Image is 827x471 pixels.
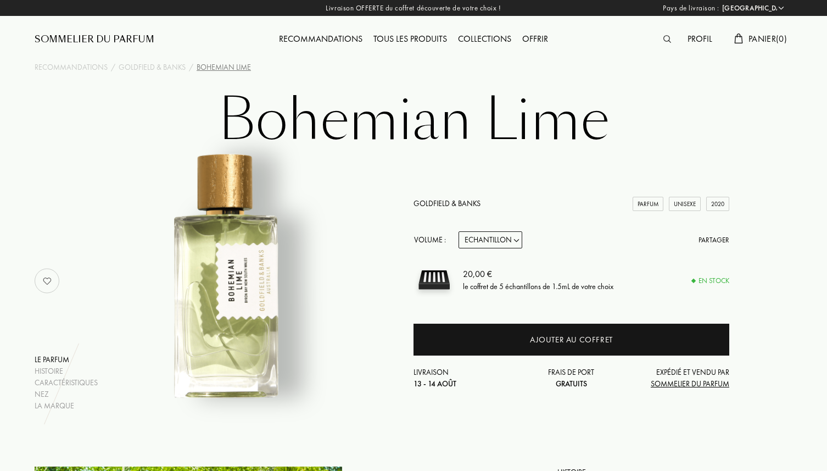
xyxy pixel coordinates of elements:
[663,35,671,43] img: search_icn.svg
[189,62,193,73] div: /
[197,62,251,73] div: Bohemian Lime
[35,389,98,400] div: Nez
[413,231,452,248] div: Volume :
[35,33,154,46] a: Sommelier du Parfum
[517,32,554,47] div: Offrir
[663,3,719,14] span: Pays de livraison :
[463,268,613,281] div: 20,00 €
[682,33,718,45] a: Profil
[273,32,368,47] div: Recommandations
[413,379,456,389] span: 13 - 14 août
[88,140,360,412] img: Bohemian Lime Goldfield & Banks
[368,32,452,47] div: Tous les produits
[530,334,613,346] div: Ajouter au coffret
[36,270,58,292] img: no_like_p.png
[35,365,98,377] div: Histoire
[35,400,98,412] div: La marque
[111,62,115,73] div: /
[452,33,517,45] a: Collections
[734,34,743,43] img: cart.svg
[35,377,98,389] div: Caractéristiques
[519,367,624,390] div: Frais de port
[119,62,186,73] a: Goldfield & Banks
[413,259,455,301] img: sample box
[651,379,729,389] span: Sommelier du Parfum
[517,33,554,45] a: Offrir
[35,62,108,73] a: Recommandations
[413,198,480,208] a: Goldfield & Banks
[368,33,452,45] a: Tous les produits
[633,197,663,212] div: Parfum
[699,235,729,246] div: Partager
[669,197,701,212] div: Unisexe
[413,367,519,390] div: Livraison
[624,367,729,390] div: Expédié et vendu par
[273,33,368,45] a: Recommandations
[139,90,688,151] h1: Bohemian Lime
[463,281,613,292] div: le coffret de 5 échantillons de 1.5mL de votre choix
[682,32,718,47] div: Profil
[706,197,729,212] div: 2020
[452,32,517,47] div: Collections
[556,379,587,389] span: Gratuits
[748,33,787,45] span: Panier ( 0 )
[692,275,729,286] div: En stock
[35,354,98,365] div: Le parfum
